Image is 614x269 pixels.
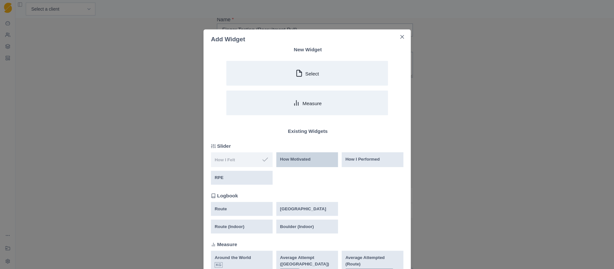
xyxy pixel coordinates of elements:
p: Measure [217,241,237,248]
p: Route (Indoor) [214,223,244,230]
p: Boulder (Indoor) [280,223,314,230]
span: kg [214,262,222,268]
p: Select [305,71,319,77]
p: How I Performed [345,156,379,163]
p: Existing Widgets [212,128,403,135]
p: RPE [214,174,223,181]
p: Average Attempt ([GEOGRAPHIC_DATA]) [280,254,334,267]
p: How Motivated [280,156,310,163]
p: [GEOGRAPHIC_DATA] [280,206,326,212]
header: Add Widget [203,29,411,44]
button: Close [397,32,407,42]
p: New Widget [212,46,403,54]
p: Measure [302,101,322,106]
p: Around the World [214,254,251,261]
p: Average Attempted (Route) [345,254,399,267]
p: Route [214,206,227,212]
p: Slider [217,143,231,150]
p: How I Felt [214,156,235,163]
button: Measure [226,91,388,115]
button: Select [226,61,388,86]
p: Logbook [217,192,238,200]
